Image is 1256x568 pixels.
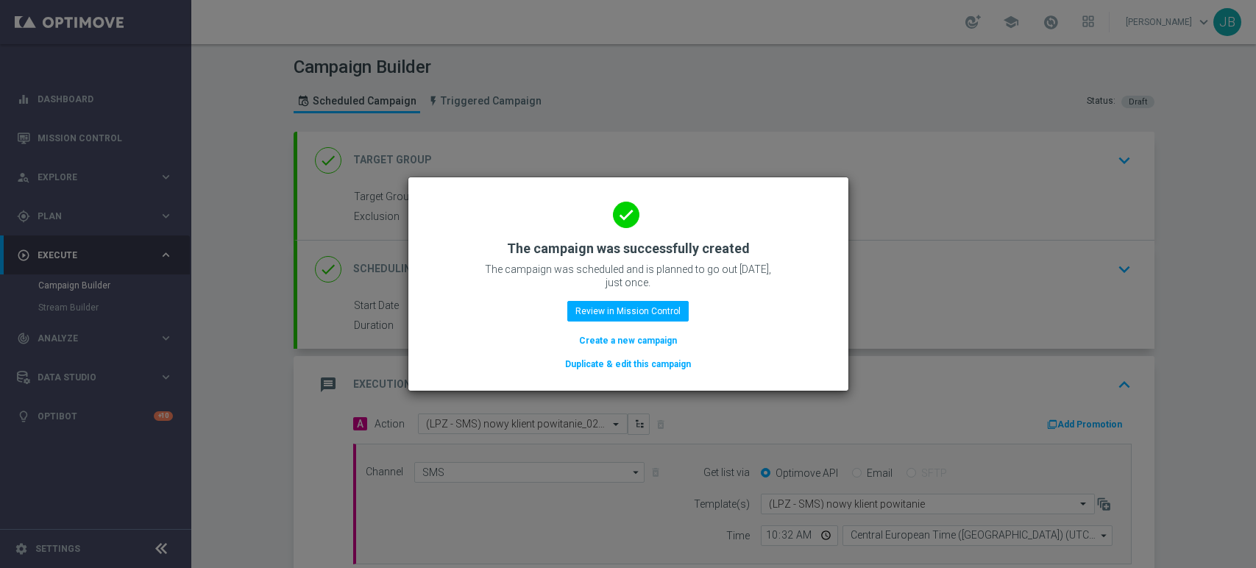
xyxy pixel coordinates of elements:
button: Review in Mission Control [567,301,689,322]
p: The campaign was scheduled and is planned to go out [DATE], just once. [481,263,776,289]
button: Duplicate & edit this campaign [564,356,692,372]
i: done [613,202,639,228]
button: Create a new campaign [578,333,678,349]
h2: The campaign was successfully created [507,240,750,258]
